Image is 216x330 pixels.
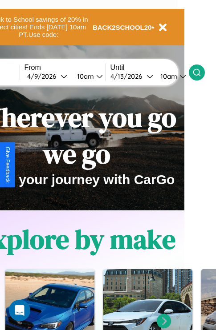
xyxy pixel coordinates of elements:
label: From [24,64,106,72]
label: Until [110,64,189,72]
button: 10am [70,72,106,81]
b: BACK2SCHOOL20 [93,24,152,31]
div: 4 / 9 / 2026 [27,72,61,80]
button: 10am [153,72,189,81]
button: 4/9/2026 [24,72,70,81]
div: 10am [73,72,96,80]
div: 10am [156,72,179,80]
div: Give Feedback [4,147,11,183]
div: Open Intercom Messenger [9,300,30,321]
div: 4 / 13 / 2026 [110,72,147,80]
